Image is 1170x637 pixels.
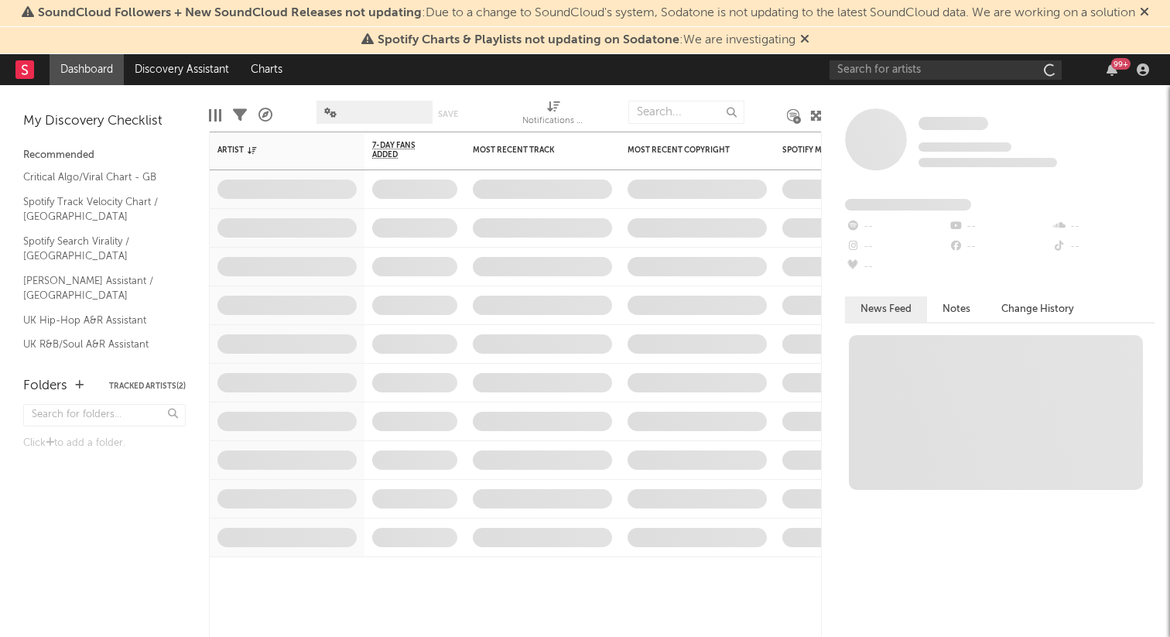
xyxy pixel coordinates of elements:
div: Notifications (Artist) [522,93,584,138]
div: Artist [217,146,334,155]
button: Change History [986,296,1090,322]
div: Click to add a folder. [23,434,186,453]
button: News Feed [845,296,927,322]
div: -- [948,237,1051,257]
button: 99+ [1107,63,1117,76]
a: Discovery Assistant [124,54,240,85]
div: -- [845,217,948,237]
span: : Due to a change to SoundCloud's system, Sodatone is not updating to the latest SoundCloud data.... [38,7,1135,19]
a: Critical Algo/Viral Chart - GB [23,169,170,186]
span: Dismiss [1140,7,1149,19]
a: Some Artist [919,116,988,132]
span: Fans Added by Platform [845,199,971,211]
a: [PERSON_NAME] Assistant / [GEOGRAPHIC_DATA] [23,272,170,304]
span: 7-Day Fans Added [372,141,434,159]
div: Most Recent Track [473,146,589,155]
div: -- [1052,237,1155,257]
span: Dismiss [800,34,809,46]
span: SoundCloud Followers + New SoundCloud Releases not updating [38,7,422,19]
input: Search for folders... [23,404,186,426]
span: 0 fans last week [919,158,1057,167]
a: Charts [240,54,293,85]
span: Some Artist [919,117,988,130]
div: Notifications (Artist) [522,112,584,131]
a: Dashboard [50,54,124,85]
div: -- [845,257,948,277]
button: Tracked Artists(2) [109,382,186,390]
a: UK R&B/Soul A&R Assistant [23,336,170,353]
div: Recommended [23,146,186,165]
div: 99 + [1111,58,1131,70]
button: Notes [927,296,986,322]
input: Search for artists [830,60,1062,80]
div: Folders [23,377,67,396]
span: Tracking Since: [DATE] [919,142,1011,152]
input: Search... [628,101,744,124]
div: -- [1052,217,1155,237]
button: Save [438,110,458,118]
div: Spotify Monthly Listeners [782,146,898,155]
div: Most Recent Copyright [628,146,744,155]
span: Spotify Charts & Playlists not updating on Sodatone [378,34,679,46]
a: Spotify Search Virality / [GEOGRAPHIC_DATA] [23,233,170,265]
div: Filters [233,93,247,138]
div: A&R Pipeline [258,93,272,138]
a: Spotify Track Velocity Chart / [GEOGRAPHIC_DATA] [23,193,170,225]
div: -- [948,217,1051,237]
span: : We are investigating [378,34,795,46]
div: My Discovery Checklist [23,112,186,131]
a: UK Hip-Hop A&R Assistant [23,312,170,329]
div: -- [845,237,948,257]
div: Edit Columns [209,93,221,138]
